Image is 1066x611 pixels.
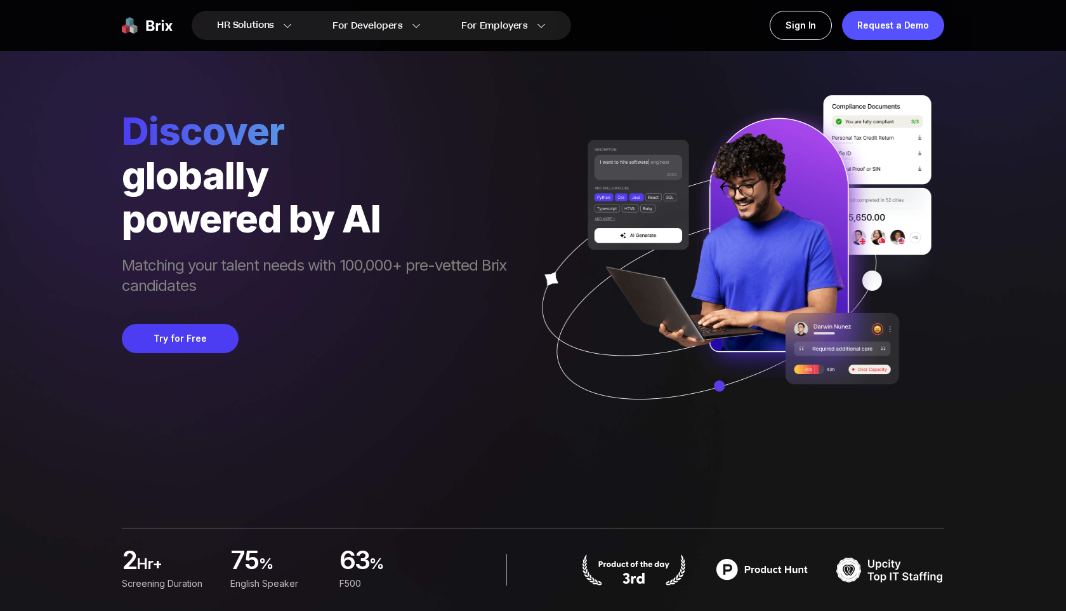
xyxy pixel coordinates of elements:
[122,255,519,299] span: Matching your talent needs with 100,000+ pre-vetted Brix candidates
[339,577,433,591] div: F500
[461,19,528,32] span: For Employers
[230,577,324,591] div: English Speaker
[122,108,519,154] span: Discover
[580,554,688,586] img: product hunt badge
[136,554,215,579] span: hr+
[122,324,239,353] button: Try for Free
[708,554,816,586] img: product hunt badge
[122,154,519,197] div: globally
[122,577,215,591] div: Screening duration
[339,549,370,574] span: 63
[369,554,433,579] span: %
[836,554,944,586] img: TOP IT STAFFING
[332,19,403,32] span: For Developers
[770,11,832,40] a: Sign In
[842,11,944,40] a: Request a Demo
[122,549,136,574] span: 2
[122,197,519,240] div: powered by AI
[519,95,944,437] img: ai generate
[259,554,324,579] span: %
[230,549,259,574] span: 75
[217,15,274,36] span: HR Solutions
